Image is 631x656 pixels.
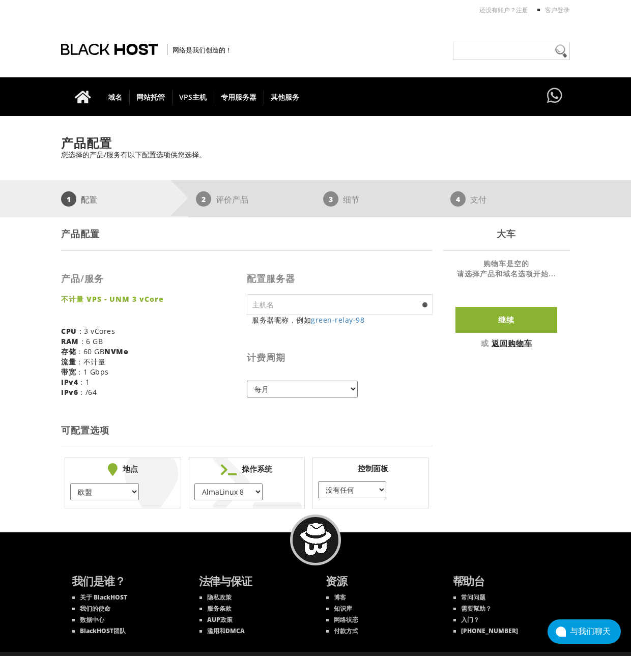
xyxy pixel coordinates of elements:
[483,259,529,268] font: 购物车是空的
[207,604,232,613] font: 服务条款
[61,377,78,387] font: IPv4
[81,194,97,205] font: 配置
[77,326,116,336] font: ：3 vCores
[72,593,127,602] a: 关于 BlackHOST
[247,272,295,284] font: 配置服务器
[61,294,164,304] font: 不计量 VPS - UNM 3 vCore
[334,615,358,624] font: 网络状态
[207,626,245,635] font: 滥用和DMCA
[334,626,358,635] font: 付款方式
[516,6,528,14] a: 注册
[173,45,232,54] font: 网络是我们创造的！
[492,338,532,348] a: 返回购物车
[456,195,460,205] font: 4
[470,194,486,205] font: 支付
[334,593,346,602] font: 博客
[358,463,388,473] font: 控制面板
[76,357,105,366] font: ：不计量
[481,338,489,348] font: 或
[264,77,306,116] a: 其他服务
[326,593,346,602] a: 博客
[78,387,97,397] font: ：/64
[453,626,518,635] a: [PHONE_NUMBER]
[61,357,76,366] font: 流量
[247,294,433,315] input: 主机名
[129,77,173,116] a: 网站托管
[216,194,248,205] font: 评价产品
[199,626,245,635] a: 滥用和DMCA
[67,195,71,205] font: 1
[61,347,76,356] font: 存储
[326,604,352,613] a: 知识库
[343,194,359,205] font: 细节
[453,42,570,60] input: 需要幫助嗎？
[76,347,104,356] font: ：60 GB
[329,195,333,205] font: 3
[72,604,110,613] a: 我们的使命
[80,615,104,624] font: 数据中心
[453,573,485,588] font: 帮助台
[80,626,126,635] font: BlackHOST团队
[570,626,611,636] font: 与我们聊天
[271,92,299,102] font: 其他服务
[300,523,332,555] img: BlackHOST 吉祥物，Blacky。
[80,604,110,613] font: 我们的使命
[202,195,206,205] font: 2
[548,619,621,644] button: 与我们聊天
[199,615,233,624] a: AUP政策
[76,367,109,377] font: ：1 Gbps
[252,315,311,325] font: 服务器昵称，例如
[461,604,492,613] font: 需要幫助？
[65,77,101,116] a: 前往主页
[72,626,126,635] a: BlackHOST团队
[61,227,100,240] font: 产品配置
[214,77,264,116] a: 专用服务器
[479,6,516,14] font: 还没有账户？
[545,6,569,14] a: 客户登录
[61,424,109,436] font: 可配置选项
[80,593,127,602] font: 关于 BlackHOST
[242,463,272,473] font: 操作系统
[334,604,352,613] font: 知识库
[453,615,479,624] a: 入门？
[326,615,358,624] a: 网络状态
[136,92,165,102] font: 网站托管
[453,604,492,613] a: 需要幫助？
[179,92,207,102] font: VPS主机
[78,377,90,387] font: ：1
[61,387,78,397] font: IPv6
[123,463,138,473] font: 地点
[453,593,485,602] a: 常问问题
[497,227,516,240] font: 大车
[326,626,358,635] a: 付款方式
[61,134,112,151] font: 产品配置
[457,269,556,278] font: 请选择产品和域名选项开始...
[544,77,565,115] a: 有疑问吗？
[72,615,104,624] a: 数据中心
[72,573,125,588] font: 我们是谁？
[108,92,122,102] font: 域名
[311,315,364,325] a: green-relay-98
[199,573,252,588] font: 法律与保证
[172,77,214,116] a: VPS主机
[461,615,479,624] font: 入门？
[207,615,233,624] font: AUP政策
[61,326,77,336] font: CPU
[61,150,206,159] font: 您选择的产品/服务有以下配置选项供您选择。
[79,336,103,346] font: ：6 GB
[101,77,130,116] a: 域名
[104,347,128,356] font: NVMe
[199,604,232,613] a: 服务条款
[199,593,232,602] a: 隐私政策
[461,593,485,602] font: 常问问题
[326,573,347,588] font: 资源
[207,593,232,602] font: 隐私政策
[221,92,256,102] font: 专用服务器
[61,336,79,346] font: RAM
[461,626,518,635] font: [PHONE_NUMBER]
